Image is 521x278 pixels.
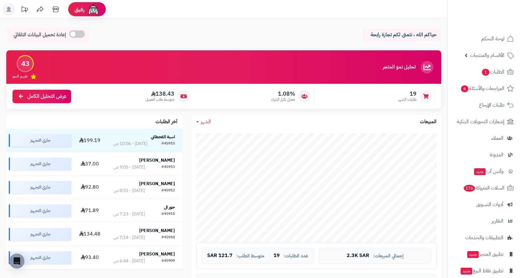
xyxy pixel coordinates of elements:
[113,211,145,217] div: [DATE] - 7:23 ص
[9,228,71,240] div: جاري التجهيز
[74,152,106,175] td: 37.00
[452,197,517,212] a: أدوات التسويق
[347,253,369,259] span: 2.3K SAR
[146,90,174,97] span: 138.43
[113,141,147,147] div: [DATE] - 10:06 ص
[463,184,504,192] span: السلات المتروكة
[368,31,437,38] p: حياكم الله ، نتمنى لكم تجارة رابحة
[452,180,517,195] a: السلات المتروكة176
[13,90,71,103] a: عرض التحليل الكامل
[196,118,211,125] a: الشهر
[464,185,475,192] span: 176
[74,199,106,222] td: 71.89
[478,15,515,28] img: logo-2.png
[27,93,66,100] span: عرض التحليل الكامل
[452,164,517,179] a: وآتس آبجديد
[452,214,517,229] a: التقارير
[398,90,416,97] span: 19
[491,134,503,143] span: العملاء
[452,98,517,113] a: طلبات الإرجاع
[156,119,177,125] h3: آخر الطلبات
[17,3,32,17] a: تحديثات المنصة
[452,114,517,129] a: إشعارات التحويلات البنكية
[161,211,175,217] div: #45911
[273,253,280,259] span: 19
[398,97,416,102] span: طلبات الشهر
[146,97,174,102] span: متوسط طلب العميل
[161,258,175,264] div: #45909
[139,251,175,257] strong: [PERSON_NAME]
[13,31,66,38] span: إعادة تحميل البيانات التلقائي
[452,81,517,96] a: المراجعات والأسئلة6
[74,246,106,269] td: 93.40
[492,217,503,225] span: التقارير
[87,3,100,16] img: ai-face.png
[452,131,517,146] a: العملاء
[452,64,517,79] a: الطلبات1
[113,258,145,264] div: [DATE] - 6:44 ص
[9,205,71,217] div: جاري التجهيز
[139,157,175,164] strong: [PERSON_NAME]
[461,268,472,275] span: جديد
[383,64,416,70] h3: تحليل نمو المتجر
[113,188,145,194] div: [DATE] - 8:51 ص
[9,251,71,264] div: جاري التجهيز
[481,34,504,43] span: لوحة التحكم
[9,134,71,147] div: جاري التجهيز
[460,84,504,93] span: المراجعات والأسئلة
[13,74,28,79] span: تقييم النمو
[161,188,175,194] div: #45912
[460,266,503,275] span: تطبيق نقاط البيع
[268,253,270,258] span: |
[113,235,145,241] div: [DATE] - 7:14 ص
[467,250,503,259] span: تطبيق المتجر
[452,147,517,162] a: المدونة
[479,101,504,109] span: طلبات الإرجاع
[452,230,517,245] a: التطبيقات والخدمات
[457,117,504,126] span: إشعارات التحويلات البنكية
[467,251,479,258] span: جديد
[452,31,517,46] a: لوحة التحكم
[113,164,145,170] div: [DATE] - 9:05 ص
[9,254,24,269] div: Open Intercom Messenger
[164,204,175,210] strong: حور ال
[236,253,264,259] span: متوسط الطلب:
[473,167,503,176] span: وآتس آب
[201,118,211,125] span: الشهر
[271,97,295,102] span: معدل تكرار الشراء
[74,129,106,152] td: 199.19
[74,223,106,246] td: 134.48
[474,168,486,175] span: جديد
[481,68,504,76] span: الطلبات
[207,253,232,259] span: 121.7 SAR
[461,85,468,92] span: 6
[151,134,175,140] strong: اسية القحطاني
[161,141,175,147] div: #45915
[470,51,504,60] span: الأقسام والمنتجات
[139,227,175,234] strong: [PERSON_NAME]
[465,233,503,242] span: التطبيقات والخدمات
[420,119,437,125] h3: المبيعات
[9,181,71,194] div: جاري التجهيز
[490,150,503,159] span: المدونة
[373,253,404,259] span: إجمالي المبيعات:
[476,200,503,209] span: أدوات التسويق
[74,176,106,199] td: 92.80
[161,235,175,241] div: #45910
[482,69,489,76] span: 1
[139,180,175,187] strong: [PERSON_NAME]
[452,247,517,262] a: تطبيق المتجرجديد
[74,6,84,13] span: رفيق
[283,253,308,259] span: عدد الطلبات:
[9,158,71,170] div: جاري التجهيز
[271,90,295,97] span: 1.08%
[161,164,175,170] div: #45913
